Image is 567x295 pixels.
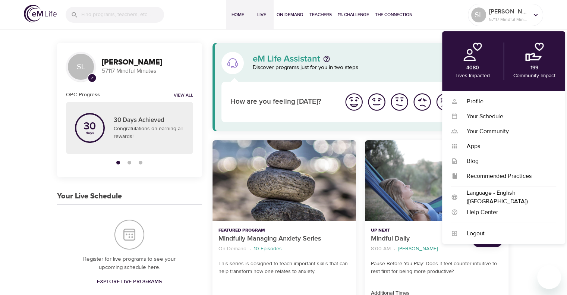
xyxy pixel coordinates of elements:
[466,64,479,72] p: 4080
[371,260,503,276] p: Pause Before You Play: Does it feel counter-intuitive to rest first for being more productive?
[458,229,556,238] div: Logout
[471,7,486,22] div: SL
[66,91,100,99] h6: OPC Progress
[513,72,555,80] p: Community Impact
[84,132,96,135] p: days
[375,11,412,19] span: The Connection
[463,43,482,61] img: personal.png
[174,92,193,99] a: View all notifications
[365,140,508,221] button: Mindful Daily
[253,54,320,63] p: eM Life Assistant
[489,7,529,16] p: [PERSON_NAME]
[277,11,303,19] span: On-Demand
[343,91,365,113] button: I'm feeling great
[97,277,162,286] span: Explore Live Programs
[435,92,455,112] img: worst
[458,208,556,217] div: Help Center
[309,11,332,19] span: Teachers
[57,192,122,201] h3: Your Live Schedule
[114,116,184,125] p: 30 Days Achieved
[371,244,466,254] nav: breadcrumb
[458,97,556,106] div: Profile
[227,57,239,69] img: eM Life Assistant
[218,245,246,253] p: On-Demand
[72,255,187,272] p: Register for live programs to see your upcoming schedule here.
[102,58,193,67] h3: [PERSON_NAME]
[338,11,369,19] span: 1% Challenge
[366,92,387,112] img: good
[412,92,432,112] img: bad
[66,52,96,82] div: SL
[411,91,434,113] button: I'm feeling bad
[458,112,556,121] div: Your Schedule
[249,244,251,254] li: ·
[102,67,193,75] p: 57117 Mindful Minutes
[371,227,466,234] p: Up Next
[253,11,271,19] span: Live
[537,265,561,289] iframe: Button to launch messaging window
[530,64,538,72] p: 199
[371,234,466,244] p: Mindful Daily
[212,140,356,221] button: Mindfully Managing Anxiety Series
[525,43,544,61] img: community.png
[254,245,282,253] p: 10 Episodes
[84,121,96,132] p: 30
[458,142,556,151] div: Apps
[253,63,500,72] p: Discover programs just for you in two steps
[218,260,350,276] p: This series is designed to teach important skills that can help transform how one relates to anxi...
[489,16,529,23] p: 57117 Mindful Minutes
[394,244,395,254] li: ·
[458,172,556,181] div: Recommended Practices
[458,127,556,136] div: Your Community
[456,72,490,80] p: Lives Impacted
[389,92,410,112] img: ok
[458,189,556,206] div: Language - English ([GEOGRAPHIC_DATA])
[371,245,391,253] p: 8:00 AM
[81,7,164,23] input: Find programs, teachers, etc...
[24,5,57,22] img: logo
[388,91,411,113] button: I'm feeling ok
[365,91,388,113] button: I'm feeling good
[114,125,184,141] p: Congratulations on earning all rewards!
[114,220,144,250] img: Your Live Schedule
[434,91,456,113] button: I'm feeling worst
[230,97,334,107] p: How are you feeling [DATE]?
[398,245,438,253] p: [PERSON_NAME]
[218,227,350,234] p: Featured Program
[458,157,556,166] div: Blog
[218,244,350,254] nav: breadcrumb
[94,275,165,289] a: Explore Live Programs
[344,92,364,112] img: great
[218,234,350,244] p: Mindfully Managing Anxiety Series
[229,11,247,19] span: Home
